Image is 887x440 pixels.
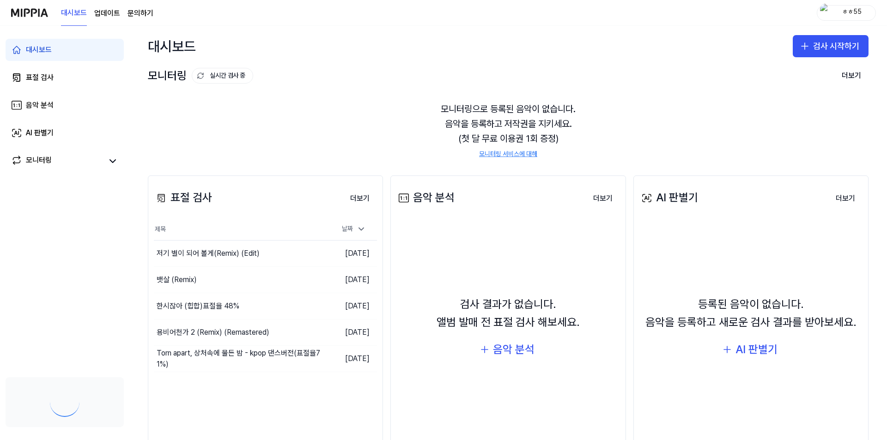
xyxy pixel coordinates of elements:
div: AI 판별기 [735,341,778,358]
div: 한시잖아 (힙합)표절율 48% [157,301,239,312]
div: 음악 분석 [396,189,455,206]
div: 검사 결과가 없습니다. 앨범 발매 전 표절 검사 해보세요. [437,295,580,331]
button: 더보기 [343,189,377,208]
div: ㅎㅎ55 [834,7,870,18]
td: [DATE] [321,346,377,372]
button: 음악 분석 [473,338,544,361]
button: 실시간 검사 중 [192,68,253,84]
a: 표절 검사 [6,66,124,89]
a: 대시보드 [61,0,87,26]
div: 표절 검사 [26,72,54,83]
th: 제목 [154,218,321,241]
a: 문의하기 [128,8,153,19]
button: 검사 시작하기 [793,35,869,57]
div: 대시보드 [26,44,52,55]
div: 대시보드 [148,35,196,57]
td: [DATE] [321,319,377,346]
div: AI 판별기 [639,189,698,206]
div: 저기 별이 되어 볼게(Remix) (Edit) [157,248,260,259]
div: 모니터링 [148,67,253,84]
td: [DATE] [321,267,377,293]
button: 더보기 [834,66,869,85]
div: 모니터링 [26,155,52,168]
a: 업데이트 [94,8,120,19]
img: profile [820,4,831,22]
a: 모니터링 [11,155,103,168]
div: 날짜 [338,222,370,236]
div: 뱃살 (Remix) [157,274,197,285]
a: 대시보드 [6,39,124,61]
a: AI 판별기 [6,122,124,144]
div: 음악 분석 [493,341,535,358]
a: 음악 분석 [6,94,124,116]
a: 모니터링 서비스에 대해 [479,150,537,159]
div: AI 판별기 [26,127,54,139]
div: Torn apart, 상처속에 물든 밤 - kpop 댄스버전(표절율71%) [157,348,321,370]
td: [DATE] [321,241,377,267]
button: 더보기 [828,189,863,208]
button: profileㅎㅎ55 [817,5,876,21]
div: 용비어천가 2 (Remix) (Remastered) [157,327,269,338]
td: [DATE] [321,293,377,319]
div: 표절 검사 [154,189,212,206]
div: 모니터링으로 등록된 음악이 없습니다. 음악을 등록하고 저작권을 지키세요. (첫 달 무료 이용권 1회 증정) [148,90,869,170]
button: AI 판별기 [715,338,787,361]
div: 등록된 음악이 없습니다. 음악을 등록하고 새로운 검사 결과를 받아보세요. [645,295,857,331]
button: 더보기 [586,189,620,208]
div: 음악 분석 [26,100,54,111]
